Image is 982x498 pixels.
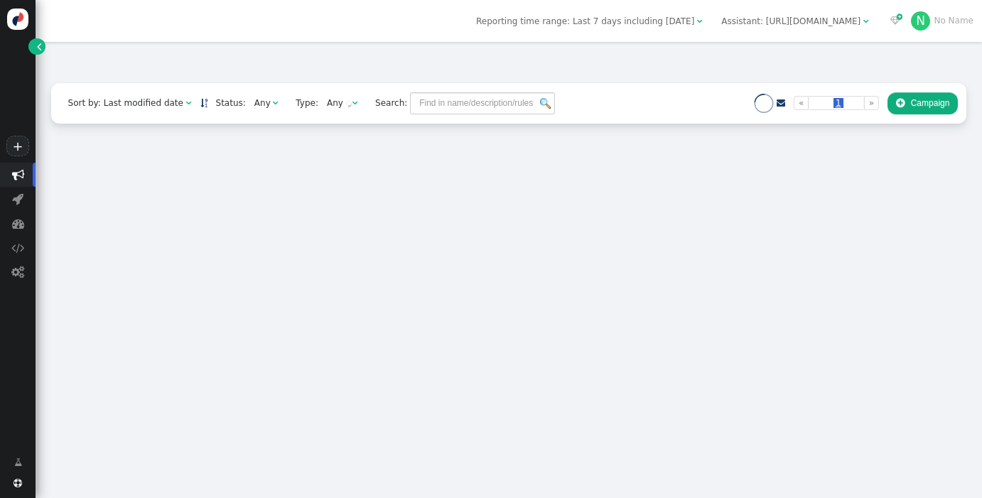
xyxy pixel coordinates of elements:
input: Find in name/description/rules [410,92,555,114]
span:  [11,266,24,278]
span:  [11,242,24,254]
img: logo-icon.svg [7,9,28,30]
span:  [12,193,23,205]
div: Any [327,97,343,109]
span:  [352,99,358,107]
span:  [896,98,905,108]
div: Assistant: [URL][DOMAIN_NAME] [721,15,860,28]
span:  [186,99,192,107]
span: Sorted in descending order [200,99,207,107]
span:  [12,217,24,229]
span: 1 [833,98,843,108]
div: Sort by: Last modified date [68,97,183,109]
a:  [28,38,45,55]
img: loading.gif [345,100,352,107]
a: » [864,96,879,110]
span:  [863,17,869,26]
span: Type: [287,97,318,109]
span:  [14,456,22,469]
div: N [911,11,930,31]
span:  [697,17,703,26]
span:  [777,99,785,107]
span:  [890,16,900,25]
span: Search: [367,98,407,108]
span: Status: [207,97,246,109]
img: icon_search.png [540,98,551,109]
button: Campaign [887,92,958,114]
div: Any [254,97,271,109]
span: Reporting time range: Last 7 days including [DATE] [476,16,694,26]
span:  [12,168,24,180]
a:  [6,451,31,473]
span:  [37,40,41,53]
a:  [200,98,207,108]
span:  [273,99,279,107]
a: + [6,136,28,156]
a: « [794,96,809,110]
a: NNo Name [911,16,973,26]
a:  [777,98,785,108]
span:  [14,479,22,487]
